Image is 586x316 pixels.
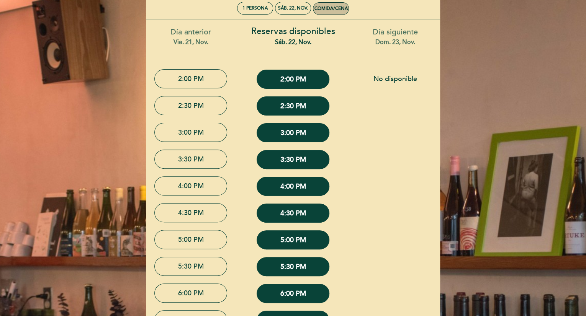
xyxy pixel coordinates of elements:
button: 5:00 PM [154,230,227,249]
button: 3:30 PM [257,150,329,169]
div: sáb. 22, nov. [248,38,339,47]
div: Reservas disponibles [248,25,339,47]
button: 3:30 PM [154,150,227,169]
span: 1 persona [242,5,268,11]
div: Día siguiente [350,27,440,46]
div: dom. 23, nov. [350,38,440,47]
div: vie. 21, nov. [146,38,236,47]
button: 3:00 PM [257,123,329,142]
button: 6:00 PM [154,283,227,303]
button: 2:00 PM [154,69,227,88]
button: 4:30 PM [154,203,227,222]
button: 4:00 PM [257,177,329,196]
button: 5:00 PM [257,230,329,249]
button: 3:00 PM [154,123,227,142]
button: 4:00 PM [154,176,227,195]
button: 2:00 PM [257,70,329,89]
button: 4:30 PM [257,204,329,223]
div: sáb. 22, nov. [278,5,308,11]
button: No disponible [359,69,432,88]
button: 2:30 PM [257,96,329,116]
button: 2:30 PM [154,96,227,115]
button: 5:30 PM [257,257,329,276]
div: Comida/Cena [314,6,348,11]
div: Día anterior [146,27,236,46]
button: 6:00 PM [257,284,329,303]
button: 5:30 PM [154,257,227,276]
